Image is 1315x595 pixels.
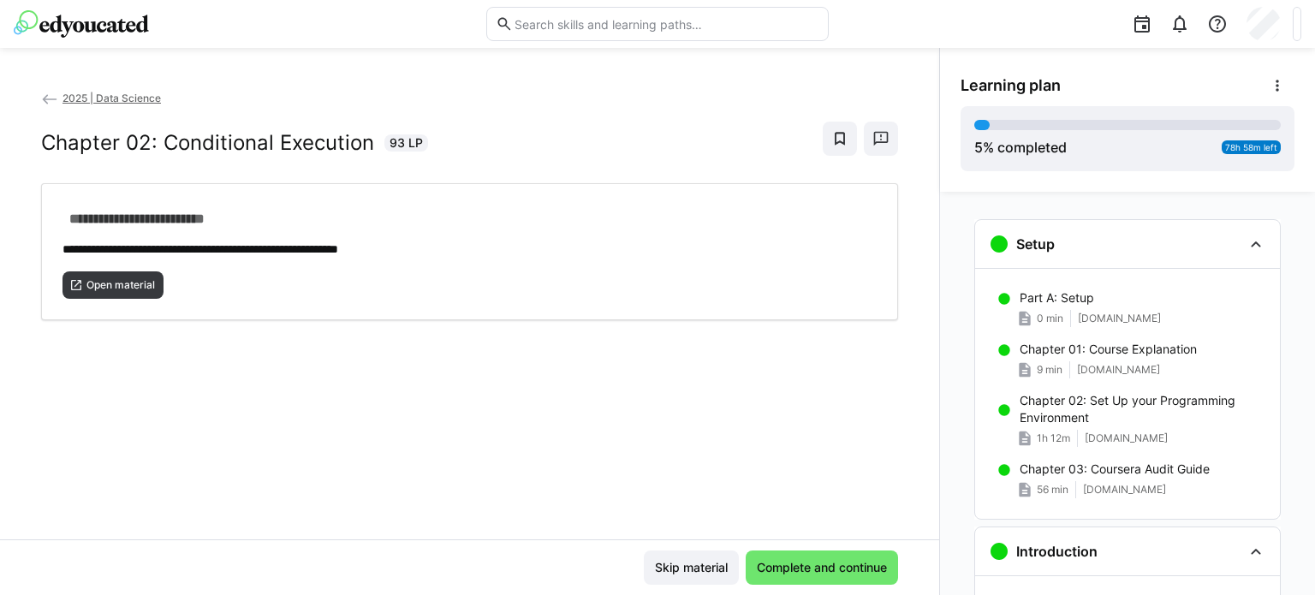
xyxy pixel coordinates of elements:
[754,559,890,576] span: Complete and continue
[961,76,1061,95] span: Learning plan
[1037,312,1063,325] span: 0 min
[1020,341,1197,358] p: Chapter 01: Course Explanation
[644,550,739,585] button: Skip material
[1016,543,1098,560] h3: Introduction
[1078,312,1161,325] span: [DOMAIN_NAME]
[652,559,730,576] span: Skip material
[41,92,161,104] a: 2025 | Data Science
[1020,392,1266,426] p: Chapter 02: Set Up your Programming Environment
[513,16,819,32] input: Search skills and learning paths…
[1037,483,1068,497] span: 56 min
[62,92,161,104] span: 2025 | Data Science
[1083,483,1166,497] span: [DOMAIN_NAME]
[1016,235,1055,253] h3: Setup
[1037,363,1062,377] span: 9 min
[1037,431,1070,445] span: 1h 12m
[1020,461,1210,478] p: Chapter 03: Coursera Audit Guide
[746,550,898,585] button: Complete and continue
[1085,431,1168,445] span: [DOMAIN_NAME]
[390,134,423,152] span: 93 LP
[1077,363,1160,377] span: [DOMAIN_NAME]
[41,130,374,156] h2: Chapter 02: Conditional Execution
[974,137,1067,158] div: % completed
[1225,142,1277,152] span: 78h 58m left
[1020,289,1094,306] p: Part A: Setup
[85,278,157,292] span: Open material
[62,271,164,299] button: Open material
[974,139,983,156] span: 5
